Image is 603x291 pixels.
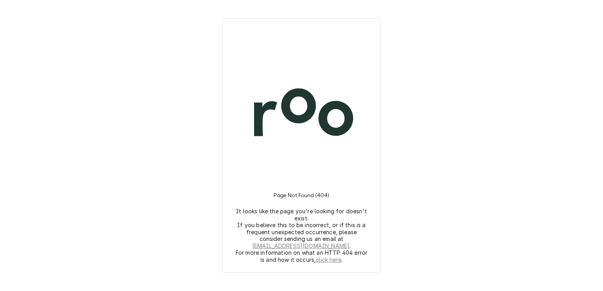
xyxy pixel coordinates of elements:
[235,222,368,249] p: If you believe this to be incorrect, or if this is a frequent unexpected occurrence, please consi...
[232,45,371,183] img: Logo
[316,256,341,263] a: click here
[252,242,350,250] a: [EMAIL_ADDRESS][DOMAIN_NAME]
[235,208,368,222] p: It looks like the page you're looking for doesn't exist.
[232,183,371,263] div: Instructions
[235,249,368,263] p: For more information on what an HTTP 404 error is and how it occurs, .
[232,28,371,263] div: Logo and Instructions Container
[273,183,329,208] h3: Page Not Found (404)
